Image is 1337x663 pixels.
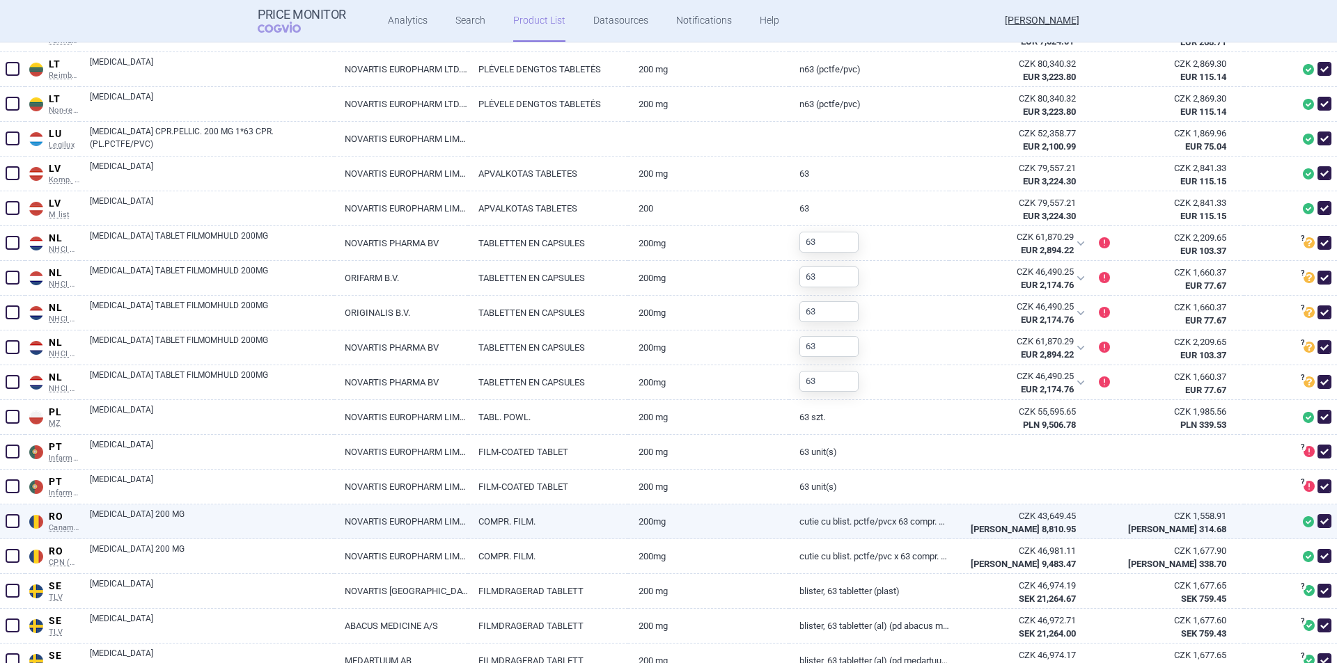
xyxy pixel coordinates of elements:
[959,335,1073,360] abbr: SP-CAU-010 Nizozemsko hrazené LP
[959,370,1073,383] div: CZK 46,490.25
[960,127,1075,152] abbr: SP-CAU-010 Lucembursko
[90,195,334,220] a: [MEDICAL_DATA]
[29,410,43,424] img: Poland
[49,106,79,115] span: Non-reimb. list
[959,301,1073,326] abbr: SP-CAU-010 Nizozemsko hrazené LP
[334,504,468,538] a: NOVARTIS EUROPHARM LIMITED
[960,93,1075,105] div: CZK 80,340.32
[1120,545,1226,557] div: CZK 1,677.90
[1120,301,1226,314] div: CZK 1,660.37
[468,191,628,225] a: APVALKOTAS TABLETES
[49,488,79,498] span: Infarmed Infomed
[960,406,1075,431] abbr: Ex-Factory ze zdroje
[1110,609,1244,645] a: CZK 1,677.60SEK 759.43
[29,515,43,529] img: Romania
[90,473,334,498] a: [MEDICAL_DATA]
[468,470,628,504] a: FILM-COATED TABLET
[1298,617,1306,625] span: ?
[628,261,788,295] a: 200MG
[49,232,79,245] span: NL
[90,56,334,81] a: [MEDICAL_DATA]
[90,369,334,394] a: [MEDICAL_DATA] TABLET FILMOMHULD 200MG
[1120,232,1226,244] div: CZK 2,209.65
[29,376,43,390] img: Netherlands
[334,122,468,156] a: NOVARTIS EUROPHARM LIMITED
[971,559,1076,569] strong: [PERSON_NAME] 9,483.47
[1298,339,1306,347] span: ?
[1120,510,1226,522] div: CZK 1,558.91
[1120,371,1226,383] div: CZK 1,660.37
[29,97,43,111] img: Lithuania
[1180,420,1226,430] strong: PLN 339.53
[25,508,79,532] a: ROROCanamed ([DOMAIN_NAME] - Canamed Annex 1)
[789,470,949,504] a: 63 unit(s)
[49,650,79,662] span: SE
[1110,330,1244,367] a: CZK 2,209.65EUR 103.37
[468,435,628,469] a: FILM-COATED TABLET
[49,615,79,628] span: SE
[959,301,1073,313] div: CZK 46,490.25
[25,230,79,254] a: NLNLNHCI Medicijnkosten
[1110,191,1244,227] a: CZK 2,841.33EUR 115.15
[334,226,468,260] a: NOVARTIS PHARMA BV
[49,314,79,324] span: NHCI Medicijnkosten
[29,132,43,146] img: Luxembourg
[1023,72,1076,82] strong: EUR 3,223.80
[1128,524,1226,534] strong: [PERSON_NAME] 314.68
[1110,122,1244,158] a: CZK 1,869.96EUR 75.04
[90,160,334,185] a: [MEDICAL_DATA]
[468,574,628,608] a: FILMDRAGERAD TABLETT
[258,22,320,33] span: COGVIO
[960,614,1075,639] abbr: SP-CAU-010 Švédsko
[334,574,468,608] a: NOVARTIS [GEOGRAPHIC_DATA] AB
[334,261,468,295] a: ORIFARM B.V.
[25,195,79,219] a: LVLVM list
[628,296,788,330] a: 200MG
[49,628,79,637] span: TLV
[960,58,1075,83] abbr: SP-CAU-010 Litva
[49,198,79,210] span: LV
[49,558,79,568] span: CPN (MoH)
[1180,72,1226,82] strong: EUR 115.14
[49,175,79,185] span: Komp. AB list
[1021,349,1074,360] strong: EUR 2,894.22
[628,504,788,538] a: 200mg
[1110,87,1244,123] a: CZK 2,869.30EUR 115.14
[1120,58,1226,70] div: CZK 2,869.30
[959,231,1073,243] div: CZK 61,870.29
[468,261,628,295] a: TABLETTEN EN CAPSULES
[789,87,949,121] a: N63 (PCTFE/PVC)
[789,574,949,608] a: Blister, 63 tabletter (Plast)
[628,52,788,86] a: 200 mg
[29,237,43,250] img: Netherlands
[1021,280,1074,290] strong: EUR 2,174.76
[25,56,79,80] a: LTLTReimbursed list
[1120,336,1226,349] div: CZK 2,209.65
[628,470,788,504] a: 200 mg
[29,167,43,181] img: Latvia
[25,369,79,393] a: NLNLNHCI Medicijnkosten
[1110,400,1244,436] a: CZK 1,985.56PLN 339.53
[1298,234,1306,243] span: ?
[1110,226,1244,262] a: CZK 2,209.65EUR 103.37
[789,609,949,643] a: Blister, 63 tabletter (Al) (PD Abacus Medicine A/S)
[468,87,628,121] a: PLĖVELE DENGTOS TABLETĖS
[1120,162,1226,175] div: CZK 2,841.33
[1110,504,1244,541] a: CZK 1,558.91[PERSON_NAME] 314.68
[25,404,79,428] a: PLPLMZ
[90,299,334,324] a: [MEDICAL_DATA] TABLET FILMOMHULD 200MG
[960,545,1075,557] div: CZK 46,981.11
[49,476,79,488] span: PT
[1120,127,1226,140] div: CZK 1,869.96
[49,523,79,533] span: Canamed ([DOMAIN_NAME] - Canamed Annex 1)
[789,504,949,538] a: Cutie cu blist. PCTFE/PVCx 63 compr. film. ( 2 ani)
[1023,211,1076,221] strong: EUR 3,224.30
[29,619,43,633] img: Sweden
[949,226,1093,261] div: CZK 61,870.29EUR 2,894.22
[49,384,79,394] span: NHCI Medicijnkosten
[628,191,788,225] a: 200
[49,128,79,141] span: LU
[29,271,43,285] img: Netherlands
[25,90,79,115] a: LTLTNon-reimb. list
[90,125,334,150] a: [MEDICAL_DATA] CPR.PELLIC. 200 MG 1*63 CPR.(PL.PCTFE/PVC)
